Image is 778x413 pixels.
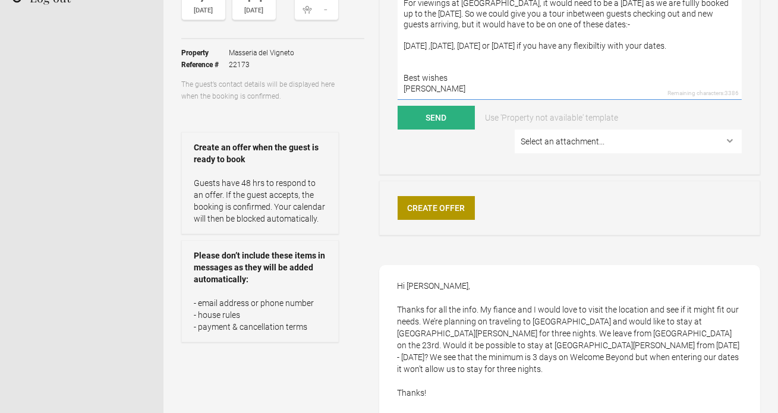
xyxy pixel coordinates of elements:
span: - [317,4,336,15]
span: 22173 [229,59,294,71]
strong: Property [181,47,229,59]
div: [DATE] [235,5,273,17]
strong: Create an offer when the guest is ready to book [194,141,326,165]
div: [DATE] [185,5,222,17]
button: Send [398,106,475,130]
strong: Please don’t include these items in messages as they will be added automatically: [194,250,326,285]
p: The guest’s contact details will be displayed here when the booking is confirmed. [181,78,339,102]
p: Guests have 48 hrs to respond to an offer. If the guest accepts, the booking is confirmed. Your c... [194,177,326,225]
strong: Reference # [181,59,229,71]
span: Masseria del Vigneto [229,47,294,59]
a: Use 'Property not available' template [477,106,626,130]
a: Create Offer [398,196,475,220]
p: - email address or phone number - house rules - payment & cancellation terms [194,297,326,333]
